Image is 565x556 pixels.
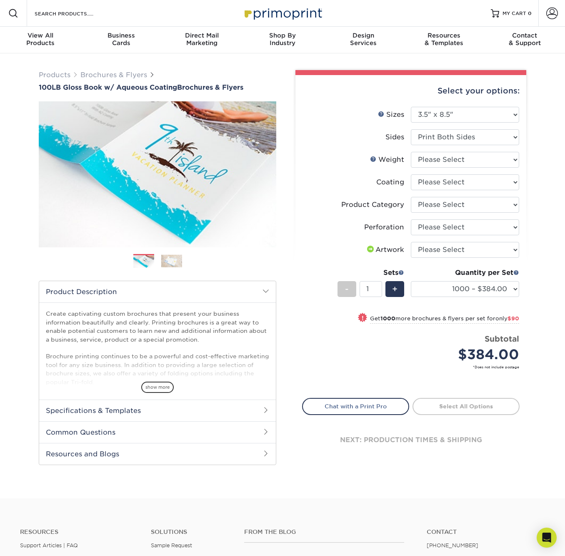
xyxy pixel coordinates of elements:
[507,315,519,322] span: $90
[302,415,520,465] div: next: production times & shipping
[20,528,138,536] h4: Resources
[302,75,520,107] div: Select your options:
[39,83,276,91] h1: Brochures & Flyers
[39,281,276,302] h2: Product Description
[133,254,154,269] img: Brochures & Flyers 01
[427,542,478,548] a: [PHONE_NUMBER]
[39,83,276,91] a: 100LB Gloss Book w/ Aqueous CoatingBrochures & Flyers
[151,528,232,536] h4: Solutions
[502,10,526,17] span: MY CART
[365,245,404,255] div: Artwork
[242,32,323,47] div: Industry
[39,400,276,421] h2: Specifications & Templates
[81,27,162,53] a: BusinessCards
[151,542,192,548] a: Sample Request
[323,27,404,53] a: DesignServices
[495,315,519,322] span: only
[417,345,519,365] div: $384.00
[241,4,324,22] img: Primoprint
[404,32,485,47] div: & Templates
[323,32,404,47] div: Services
[412,398,520,415] a: Select All Options
[161,254,182,267] img: Brochures & Flyers 02
[46,309,269,386] p: Create captivating custom brochures that present your business information beautifully and clearl...
[385,132,404,142] div: Sides
[341,200,404,210] div: Product Category
[337,268,404,278] div: Sets
[528,10,532,16] span: 0
[34,8,115,18] input: SEARCH PRODUCTS.....
[537,528,557,548] div: Open Intercom Messenger
[244,528,405,536] h4: From the Blog
[345,283,349,295] span: -
[370,155,404,165] div: Weight
[392,283,397,295] span: +
[242,32,323,39] span: Shop By
[380,315,395,322] strong: 1000
[411,268,519,278] div: Quantity per Set
[376,177,404,187] div: Coating
[161,32,242,47] div: Marketing
[364,222,404,232] div: Perforation
[161,27,242,53] a: Direct MailMarketing
[242,27,323,53] a: Shop ByIndustry
[39,83,177,91] span: 100LB Gloss Book w/ Aqueous Coating
[370,315,519,324] small: Get more brochures & flyers per set for
[80,71,147,79] a: Brochures & Flyers
[161,32,242,39] span: Direct Mail
[39,71,70,79] a: Products
[39,421,276,443] h2: Common Questions
[323,32,404,39] span: Design
[302,398,409,415] a: Chat with a Print Pro
[309,365,519,370] small: *Does not include postage
[484,32,565,39] span: Contact
[141,382,174,393] span: show more
[81,32,162,47] div: Cards
[485,334,519,343] strong: Subtotal
[81,32,162,39] span: Business
[404,32,485,39] span: Resources
[484,32,565,47] div: & Support
[39,92,276,257] img: 100LB Gloss Book<br/>w/ Aqueous Coating 01
[2,531,71,553] iframe: Google Customer Reviews
[39,443,276,465] h2: Resources and Blogs
[484,27,565,53] a: Contact& Support
[404,27,485,53] a: Resources& Templates
[378,110,404,120] div: Sizes
[427,528,545,536] a: Contact
[362,314,364,322] span: !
